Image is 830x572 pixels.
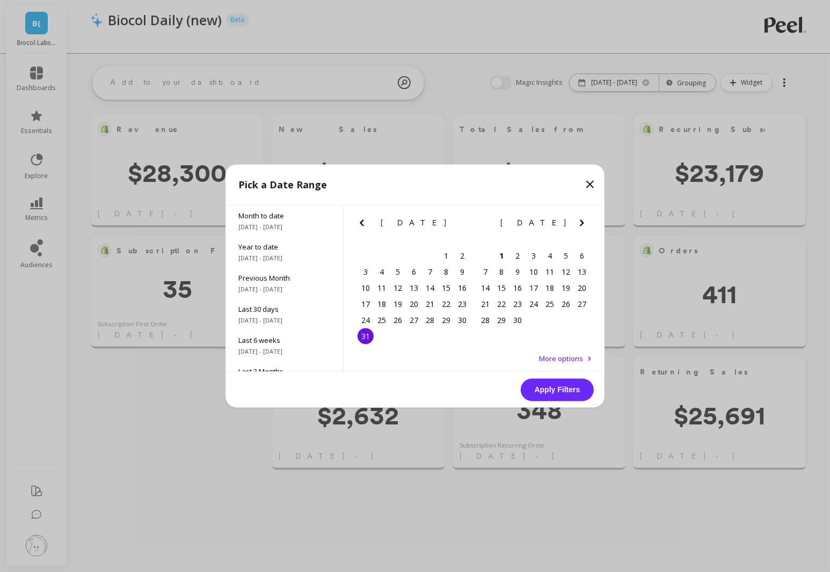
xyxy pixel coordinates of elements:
[406,280,422,296] div: Choose Wednesday, August 13th, 2025
[238,223,330,232] span: [DATE] - [DATE]
[358,328,374,344] div: Choose Sunday, August 31st, 2025
[422,264,438,280] div: Choose Thursday, August 7th, 2025
[238,285,330,294] span: [DATE] - [DATE]
[438,280,454,296] div: Choose Friday, August 15th, 2025
[358,280,374,296] div: Choose Sunday, August 10th, 2025
[438,296,454,312] div: Choose Friday, August 22nd, 2025
[238,243,330,252] span: Year to date
[238,254,330,263] span: [DATE] - [DATE]
[493,264,509,280] div: Choose Monday, September 8th, 2025
[576,217,593,234] button: Next Month
[238,178,327,193] p: Pick a Date Range
[358,296,374,312] div: Choose Sunday, August 17th, 2025
[238,348,330,356] span: [DATE] - [DATE]
[406,296,422,312] div: Choose Wednesday, August 20th, 2025
[390,264,406,280] div: Choose Tuesday, August 5th, 2025
[454,264,470,280] div: Choose Saturday, August 9th, 2025
[558,280,574,296] div: Choose Friday, September 19th, 2025
[477,296,493,312] div: Choose Sunday, September 21st, 2025
[539,354,583,364] span: More options
[493,248,509,264] div: Choose Monday, September 1st, 2025
[374,312,390,328] div: Choose Monday, August 25th, 2025
[493,312,509,328] div: Choose Monday, September 29th, 2025
[374,296,390,312] div: Choose Monday, August 18th, 2025
[238,317,330,325] span: [DATE] - [DATE]
[355,217,373,234] button: Previous Month
[438,264,454,280] div: Choose Friday, August 8th, 2025
[358,248,470,344] div: month 2025-08
[509,312,526,328] div: Choose Tuesday, September 30th, 2025
[477,248,590,328] div: month 2025-09
[374,280,390,296] div: Choose Monday, August 11th, 2025
[390,296,406,312] div: Choose Tuesday, August 19th, 2025
[238,305,330,314] span: Last 30 days
[542,280,558,296] div: Choose Thursday, September 18th, 2025
[509,264,526,280] div: Choose Tuesday, September 9th, 2025
[238,336,330,346] span: Last 6 weeks
[558,264,574,280] div: Choose Friday, September 12th, 2025
[500,219,567,228] span: [DATE]
[574,248,590,264] div: Choose Saturday, September 6th, 2025
[454,280,470,296] div: Choose Saturday, August 16th, 2025
[454,312,470,328] div: Choose Saturday, August 30th, 2025
[438,248,454,264] div: Choose Friday, August 1st, 2025
[390,312,406,328] div: Choose Tuesday, August 26th, 2025
[422,312,438,328] div: Choose Thursday, August 28th, 2025
[454,248,470,264] div: Choose Saturday, August 2nd, 2025
[358,264,374,280] div: Choose Sunday, August 3rd, 2025
[521,379,594,401] button: Apply Filters
[238,274,330,283] span: Previous Month
[358,312,374,328] div: Choose Sunday, August 24th, 2025
[509,296,526,312] div: Choose Tuesday, September 23rd, 2025
[542,296,558,312] div: Choose Thursday, September 25th, 2025
[238,367,330,377] span: Last 3 Months
[574,264,590,280] div: Choose Saturday, September 13th, 2025
[477,280,493,296] div: Choose Sunday, September 14th, 2025
[526,248,542,264] div: Choose Wednesday, September 3rd, 2025
[406,312,422,328] div: Choose Wednesday, August 27th, 2025
[454,296,470,312] div: Choose Saturday, August 23rd, 2025
[477,312,493,328] div: Choose Sunday, September 28th, 2025
[493,280,509,296] div: Choose Monday, September 15th, 2025
[477,264,493,280] div: Choose Sunday, September 7th, 2025
[574,280,590,296] div: Choose Saturday, September 20th, 2025
[374,264,390,280] div: Choose Monday, August 4th, 2025
[422,280,438,296] div: Choose Thursday, August 14th, 2025
[542,248,558,264] div: Choose Thursday, September 4th, 2025
[456,217,473,234] button: Next Month
[509,280,526,296] div: Choose Tuesday, September 16th, 2025
[509,248,526,264] div: Choose Tuesday, September 2nd, 2025
[526,264,542,280] div: Choose Wednesday, September 10th, 2025
[558,248,574,264] div: Choose Friday, September 5th, 2025
[406,264,422,280] div: Choose Wednesday, August 6th, 2025
[422,296,438,312] div: Choose Thursday, August 21st, 2025
[390,280,406,296] div: Choose Tuesday, August 12th, 2025
[574,296,590,312] div: Choose Saturday, September 27th, 2025
[438,312,454,328] div: Choose Friday, August 29th, 2025
[542,264,558,280] div: Choose Thursday, September 11th, 2025
[558,296,574,312] div: Choose Friday, September 26th, 2025
[526,280,542,296] div: Choose Wednesday, September 17th, 2025
[493,296,509,312] div: Choose Monday, September 22nd, 2025
[381,219,448,228] span: [DATE]
[238,211,330,221] span: Month to date
[526,296,542,312] div: Choose Wednesday, September 24th, 2025
[475,217,492,234] button: Previous Month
